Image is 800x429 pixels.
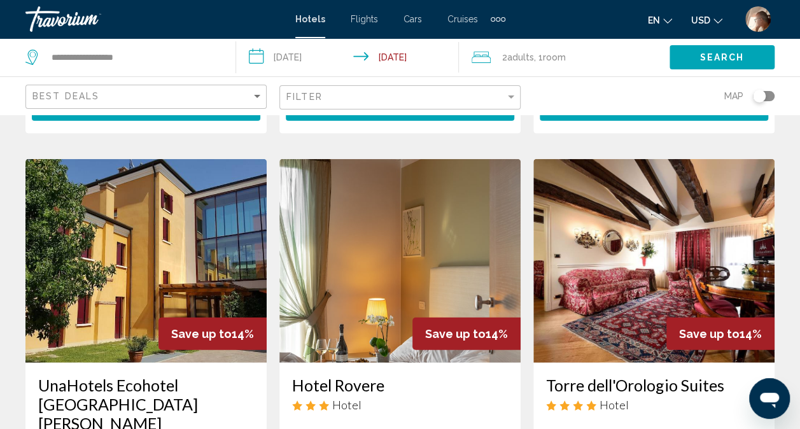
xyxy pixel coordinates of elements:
span: , 1 [534,48,566,66]
button: Search [670,45,775,69]
button: Travelers: 2 adults, 0 children [459,38,670,76]
button: User Menu [741,6,775,32]
button: Filter [279,85,521,111]
button: Check-in date: Oct 19, 2025 Check-out date: Oct 21, 2025 [236,38,460,76]
span: Adults [507,52,534,62]
img: Hotel image [279,159,521,363]
img: Hotel image [533,159,775,363]
div: 3 star Hotel [292,398,508,412]
button: Toggle map [743,90,775,102]
span: Filter [286,92,323,102]
a: Torre dell'Orologio Suites [546,376,762,395]
span: 2 [502,48,534,66]
button: Change currency [691,11,722,29]
button: Change language [648,11,672,29]
mat-select: Sort by [32,92,263,102]
span: Map [724,87,743,105]
a: Hotels [295,14,325,24]
a: Travorium [25,6,283,32]
span: Save up to [679,327,740,341]
img: Hotel image [25,159,267,363]
span: Save up to [171,327,232,341]
span: Room [543,52,566,62]
iframe: Button to launch messaging window [749,378,790,419]
span: Best Deals [32,91,99,101]
a: Hotel Rovere [292,376,508,395]
span: Hotel [332,398,361,412]
div: 14% [666,318,775,350]
a: Cars [404,14,422,24]
span: Save up to [425,327,486,341]
button: Extra navigation items [491,9,505,29]
a: Cruises [447,14,478,24]
div: 4 star Hotel [546,398,762,412]
span: Search [700,53,745,63]
span: USD [691,15,710,25]
a: Flights [351,14,378,24]
img: Z [745,6,771,32]
div: 14% [158,318,267,350]
span: en [648,15,660,25]
div: 14% [412,318,521,350]
span: Hotel [600,398,629,412]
